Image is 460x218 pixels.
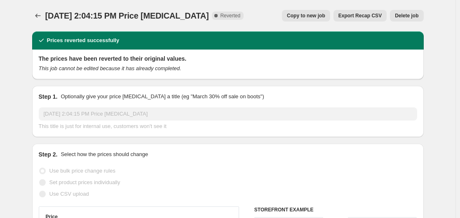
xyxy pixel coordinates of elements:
span: Delete job [395,12,418,19]
button: Price change jobs [32,10,44,21]
h2: The prices have been reverted to their original values. [39,54,417,63]
span: Set product prices individually [49,179,120,185]
span: Copy to new job [287,12,325,19]
button: Copy to new job [282,10,330,21]
h2: Prices reverted successfully [47,36,120,45]
span: Use bulk price change rules [49,168,115,174]
h2: Step 1. [39,92,58,101]
button: Delete job [390,10,423,21]
p: Optionally give your price [MEDICAL_DATA] a title (eg "March 30% off sale on boots") [61,92,264,101]
span: Use CSV upload [49,191,89,197]
input: 30% off holiday sale [39,107,417,121]
span: [DATE] 2:04:15 PM Price [MEDICAL_DATA] [45,11,209,20]
i: This job cannot be edited because it has already completed. [39,65,181,71]
span: This title is just for internal use, customers won't see it [39,123,167,129]
h2: Step 2. [39,150,58,159]
p: Select how the prices should change [61,150,148,159]
button: Export Recap CSV [333,10,387,21]
span: Reverted [220,12,240,19]
h6: STOREFRONT EXAMPLE [254,206,417,213]
span: Export Recap CSV [338,12,382,19]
